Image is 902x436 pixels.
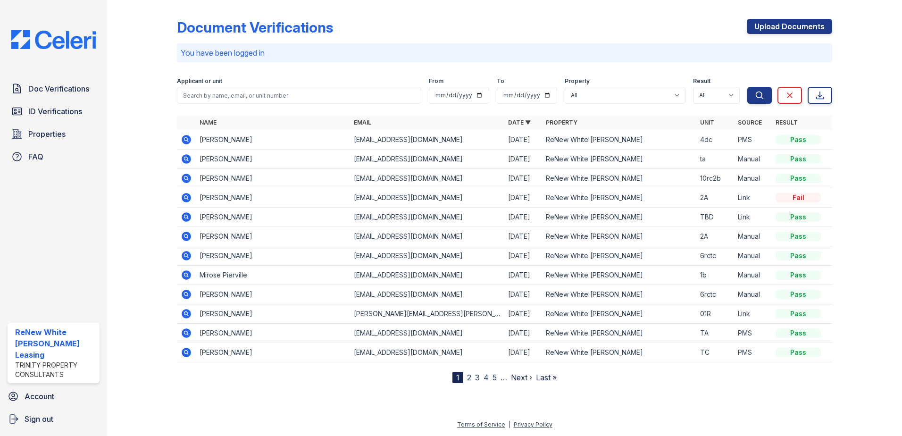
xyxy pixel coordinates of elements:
[734,324,772,343] td: PMS
[514,421,552,428] a: Privacy Policy
[776,174,821,183] div: Pass
[350,188,504,208] td: [EMAIL_ADDRESS][DOMAIN_NAME]
[862,398,893,427] iframe: chat widget
[776,270,821,280] div: Pass
[536,373,557,382] a: Last »
[776,193,821,202] div: Fail
[350,324,504,343] td: [EMAIL_ADDRESS][DOMAIN_NAME]
[504,324,542,343] td: [DATE]
[511,373,532,382] a: Next ›
[504,208,542,227] td: [DATE]
[734,246,772,266] td: Manual
[734,304,772,324] td: Link
[196,343,350,362] td: [PERSON_NAME]
[776,119,798,126] a: Result
[350,285,504,304] td: [EMAIL_ADDRESS][DOMAIN_NAME]
[508,119,531,126] a: Date ▼
[504,150,542,169] td: [DATE]
[350,343,504,362] td: [EMAIL_ADDRESS][DOMAIN_NAME]
[4,410,103,428] a: Sign out
[504,266,542,285] td: [DATE]
[504,343,542,362] td: [DATE]
[8,147,100,166] a: FAQ
[542,169,696,188] td: ReNew White [PERSON_NAME]
[501,372,507,383] span: …
[177,19,333,36] div: Document Verifications
[546,119,577,126] a: Property
[776,154,821,164] div: Pass
[15,327,96,361] div: ReNew White [PERSON_NAME] Leasing
[196,227,350,246] td: [PERSON_NAME]
[350,304,504,324] td: [PERSON_NAME][EMAIL_ADDRESS][PERSON_NAME][DOMAIN_NAME]
[350,150,504,169] td: [EMAIL_ADDRESS][DOMAIN_NAME]
[542,208,696,227] td: ReNew White [PERSON_NAME]
[696,169,734,188] td: 10rc2b
[504,246,542,266] td: [DATE]
[196,266,350,285] td: Mirose Pierville
[354,119,371,126] a: Email
[696,343,734,362] td: TC
[747,19,832,34] a: Upload Documents
[25,413,53,425] span: Sign out
[457,421,505,428] a: Terms of Service
[484,373,489,382] a: 4
[776,135,821,144] div: Pass
[542,343,696,362] td: ReNew White [PERSON_NAME]
[734,130,772,150] td: PMS
[734,227,772,246] td: Manual
[429,77,443,85] label: From
[8,102,100,121] a: ID Verifications
[542,150,696,169] td: ReNew White [PERSON_NAME]
[696,246,734,266] td: 6rctc
[28,151,43,162] span: FAQ
[28,106,82,117] span: ID Verifications
[776,251,821,260] div: Pass
[196,208,350,227] td: [PERSON_NAME]
[452,372,463,383] div: 1
[696,208,734,227] td: TBD
[542,246,696,266] td: ReNew White [PERSON_NAME]
[776,290,821,299] div: Pass
[734,208,772,227] td: Link
[738,119,762,126] a: Source
[350,208,504,227] td: [EMAIL_ADDRESS][DOMAIN_NAME]
[196,304,350,324] td: [PERSON_NAME]
[734,343,772,362] td: PMS
[696,304,734,324] td: 01R
[28,128,66,140] span: Properties
[696,130,734,150] td: 4dc
[565,77,590,85] label: Property
[350,246,504,266] td: [EMAIL_ADDRESS][DOMAIN_NAME]
[200,119,217,126] a: Name
[196,324,350,343] td: [PERSON_NAME]
[542,188,696,208] td: ReNew White [PERSON_NAME]
[542,324,696,343] td: ReNew White [PERSON_NAME]
[734,266,772,285] td: Manual
[542,304,696,324] td: ReNew White [PERSON_NAME]
[700,119,714,126] a: Unit
[504,227,542,246] td: [DATE]
[542,266,696,285] td: ReNew White [PERSON_NAME]
[734,169,772,188] td: Manual
[509,421,510,428] div: |
[196,169,350,188] td: [PERSON_NAME]
[696,227,734,246] td: 2A
[504,169,542,188] td: [DATE]
[350,130,504,150] td: [EMAIL_ADDRESS][DOMAIN_NAME]
[196,130,350,150] td: [PERSON_NAME]
[196,150,350,169] td: [PERSON_NAME]
[696,324,734,343] td: TA
[196,285,350,304] td: [PERSON_NAME]
[696,266,734,285] td: 1b
[696,285,734,304] td: 6rctc
[475,373,480,382] a: 3
[776,232,821,241] div: Pass
[177,87,421,104] input: Search by name, email, or unit number
[504,188,542,208] td: [DATE]
[542,285,696,304] td: ReNew White [PERSON_NAME]
[776,348,821,357] div: Pass
[350,169,504,188] td: [EMAIL_ADDRESS][DOMAIN_NAME]
[776,212,821,222] div: Pass
[776,309,821,319] div: Pass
